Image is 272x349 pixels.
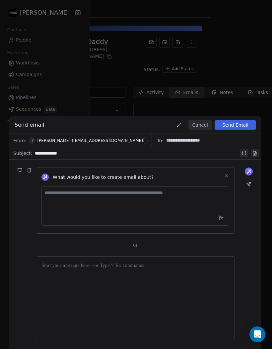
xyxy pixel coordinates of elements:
[37,138,144,143] div: [PERSON_NAME]-([EMAIL_ADDRESS][DOMAIN_NAME])
[157,137,164,144] span: To:
[133,242,138,248] span: or
[32,138,34,143] div: Y
[15,121,44,129] span: Send email
[13,150,32,159] span: Subject:
[249,326,265,342] div: Open Intercom Messenger
[13,137,26,144] span: From:
[188,120,212,130] button: Cancel
[53,174,154,180] span: What would you like to create email about?
[215,120,256,130] button: Send Email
